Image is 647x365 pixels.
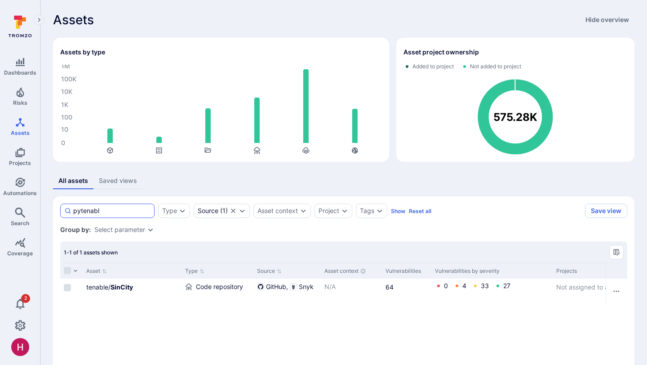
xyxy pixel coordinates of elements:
span: Not assigned to any project [556,283,638,291]
button: Source(1) [198,207,228,214]
a: 64 [386,283,394,291]
a: 0 [444,282,448,289]
button: Reset all [409,208,431,214]
div: Cell for Asset context [321,279,382,306]
div: Cell for Vulnerabilities [382,279,431,306]
button: Expand dropdown [341,207,348,214]
span: Projects [9,160,31,166]
span: GitHub [266,282,288,291]
h2: Asset project ownership [403,48,479,57]
div: Cell for Asset [83,279,182,306]
div: Cell for Vulnerabilities by severity [431,279,553,306]
text: 1M [61,62,70,70]
button: Show [391,208,405,214]
button: Sort by Type [185,267,204,275]
text: 575.28K [493,111,537,124]
a: tenable/SinCity [86,283,133,291]
b: SinCity [111,283,133,291]
text: 1K [61,101,68,109]
span: Automations [3,190,37,196]
div: Harshil Parikh [11,338,29,356]
span: 2 [21,294,30,303]
text: 10K [61,88,72,96]
div: Assets overview [46,31,634,162]
span: Code repository [196,282,243,291]
span: Coverage [7,250,33,257]
div: Cell for Source [253,279,321,306]
text: 10 [61,126,68,134]
button: Type [162,207,177,214]
span: Added to project [412,63,454,70]
button: Expand navigation menu [34,14,44,25]
span: Snyk [299,282,314,291]
button: Asset context [257,207,298,214]
button: Sort by Asset [86,267,107,275]
span: Select all rows [64,267,71,274]
div: Vulnerabilities by severity [435,267,549,275]
div: GitHub [194,204,250,218]
a: 4 [462,282,466,289]
a: 27 [503,282,510,289]
text: 100K [61,76,76,83]
div: Automatically discovered context associated with the asset [360,268,366,274]
div: Cell for Type [182,279,253,306]
div: Source [198,207,218,214]
span: Not added to project [470,63,521,70]
button: Row actions menu [609,284,624,298]
span: Assets [11,129,30,136]
div: Vulnerabilities [386,267,428,275]
button: Expand dropdown [239,207,246,214]
div: grouping parameters [94,226,154,233]
button: Select parameter [94,226,145,233]
button: Hide overview [580,13,634,27]
text: 0 [61,139,65,147]
button: Expand dropdown [376,207,383,214]
span: Risks [13,99,27,106]
button: Expand dropdown [147,226,154,233]
button: Save view [585,204,627,218]
div: Saved views [99,176,137,185]
button: Project [319,207,339,214]
span: 1-1 of 1 assets shown [64,249,118,256]
p: N/A [324,282,378,291]
span: Dashboards [4,69,36,76]
div: Cell for selection [60,279,83,306]
button: Tags [360,207,374,214]
button: Expand dropdown [300,207,307,214]
span: Select row [64,284,71,291]
span: Group by: [60,225,91,234]
input: Search asset [73,206,151,215]
div: Cell for [606,279,627,306]
div: All assets [58,176,88,185]
span: Search [11,220,29,227]
button: Expand dropdown [179,207,186,214]
img: ACg8ocKzQzwPSwOZT_k9C736TfcBpCStqIZdMR9gXOhJgTaH9y_tsw=s96-c [11,338,29,356]
button: Clear selection [230,207,237,214]
div: ( 1 ) [198,207,228,214]
div: assets tabs [53,173,634,189]
h2: Assets by type [60,48,105,57]
i: Expand navigation menu [36,16,42,24]
span: Assets [53,13,94,27]
button: Manage columns [609,245,624,259]
div: Asset context [324,267,378,275]
text: 100 [61,114,72,121]
button: Sort by Source [257,267,282,275]
a: 33 [481,282,489,289]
